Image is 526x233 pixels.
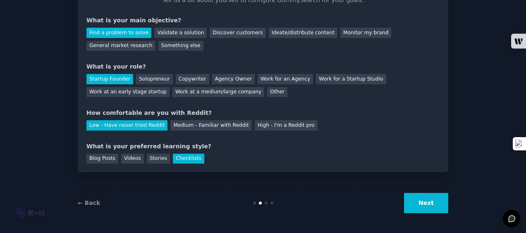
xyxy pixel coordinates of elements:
[255,120,318,131] div: High - I'm a Reddit pro
[27,209,45,217] div: ⌘+M
[86,109,440,117] div: How comfortable are you with Reddit?
[404,193,448,213] button: Next
[86,74,133,84] div: Startup Founder
[267,87,287,97] div: Other
[340,28,391,38] div: Monitor my brand
[121,154,144,164] div: Videos
[86,87,170,97] div: Work at an early stage startup
[158,41,203,51] div: Something else
[86,16,440,25] div: What is your main objective?
[269,28,337,38] div: Ideate/distribute content
[154,28,207,38] div: Validate a solution
[172,87,264,97] div: Work at a medium/large company
[170,120,251,131] div: Medium - Familiar with Reddit
[86,142,440,151] div: What is your preferred learning style?
[78,200,100,206] a: ← Back
[173,154,204,164] div: Checklists
[258,74,313,84] div: Work for an Agency
[136,74,172,84] div: Solopreneur
[86,41,155,51] div: General market research
[86,154,118,164] div: Blog Posts
[176,74,209,84] div: Copywriter
[86,62,440,71] div: What is your role?
[86,120,167,131] div: Low - Have never tried Reddit
[212,74,255,84] div: Agency Owner
[86,28,151,38] div: Find a problem to solve
[147,154,170,164] div: Stories
[316,74,386,84] div: Work for a Startup Studio
[210,28,265,38] div: Discover customers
